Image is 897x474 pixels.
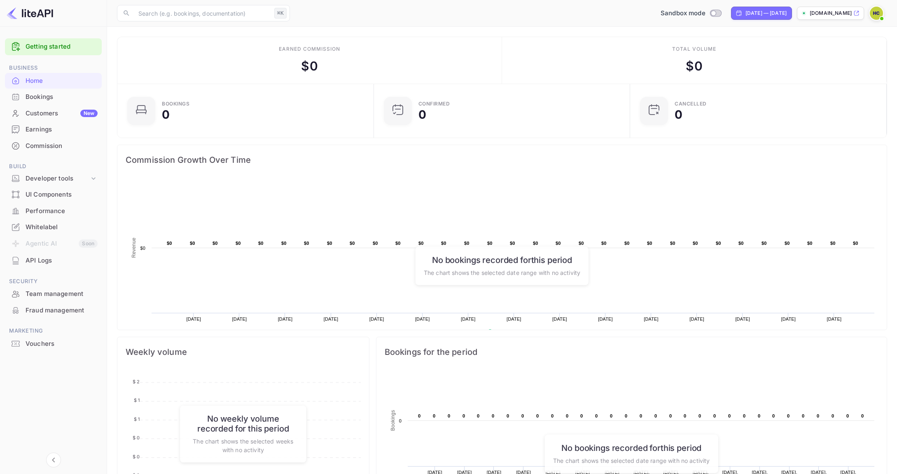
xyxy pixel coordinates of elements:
[5,303,102,318] a: Fraud management
[418,109,426,120] div: 0
[5,219,102,235] a: Whitelabel
[846,413,849,418] text: 0
[832,413,834,418] text: 0
[579,241,584,246] text: $0
[758,413,760,418] text: 0
[551,413,554,418] text: 0
[507,317,521,321] text: [DATE]
[441,241,446,246] text: $0
[324,317,339,321] text: [DATE]
[693,241,698,246] text: $0
[781,317,796,321] text: [DATE]
[350,241,355,246] text: $0
[672,45,716,53] div: Total volume
[553,456,710,465] p: The chart shows the selected date range with no activity
[369,317,384,321] text: [DATE]
[395,241,401,246] text: $0
[552,317,567,321] text: [DATE]
[5,336,102,352] div: Vouchers
[5,89,102,104] a: Bookings
[553,443,710,453] h6: No bookings recorded for this period
[433,413,435,418] text: 0
[5,162,102,171] span: Build
[133,379,140,385] tspan: $ 2
[689,317,704,321] text: [DATE]
[698,413,701,418] text: 0
[7,7,53,20] img: LiteAPI logo
[762,241,767,246] text: $0
[140,246,145,251] text: $0
[26,289,98,299] div: Team management
[731,7,792,20] div: Click to change the date range period
[281,241,287,246] text: $0
[610,413,612,418] text: 0
[5,73,102,89] div: Home
[26,109,98,118] div: Customers
[162,101,189,106] div: Bookings
[716,241,721,246] text: $0
[5,171,102,186] div: Developer tools
[772,413,775,418] text: 0
[827,317,842,321] text: [DATE]
[424,255,580,265] h6: No bookings recorded for this period
[735,317,750,321] text: [DATE]
[373,241,378,246] text: $0
[80,110,98,117] div: New
[26,141,98,151] div: Commission
[5,63,102,73] span: Business
[743,413,745,418] text: 0
[5,286,102,301] a: Team management
[644,317,659,321] text: [DATE]
[26,223,98,232] div: Whitelabel
[5,106,102,121] a: CustomersNew
[26,256,98,265] div: API Logs
[640,413,642,418] text: 0
[566,413,568,418] text: 0
[657,9,724,18] div: Switch to Production mode
[385,345,878,359] span: Bookings for the period
[5,277,102,286] span: Security
[258,241,264,246] text: $0
[5,122,102,137] a: Earnings
[26,92,98,102] div: Bookings
[133,454,140,460] tspan: $ 0
[598,317,613,321] text: [DATE]
[785,241,790,246] text: $0
[26,125,98,134] div: Earnings
[46,453,61,467] button: Collapse navigation
[521,413,524,418] text: 0
[131,237,137,258] text: Revenue
[167,241,172,246] text: $0
[675,101,707,106] div: CANCELLED
[601,241,607,246] text: $0
[133,5,271,21] input: Search (e.g. bookings, documentation)
[686,57,702,75] div: $ 0
[713,413,716,418] text: 0
[477,413,479,418] text: 0
[5,89,102,105] div: Bookings
[26,174,89,183] div: Developer tools
[5,286,102,302] div: Team management
[418,241,424,246] text: $0
[134,397,140,403] tspan: $ 1
[787,413,790,418] text: 0
[26,306,98,315] div: Fraud management
[5,73,102,88] a: Home
[301,57,318,75] div: $ 0
[5,138,102,154] div: Commission
[5,203,102,218] a: Performance
[126,345,361,359] span: Weekly volume
[624,241,630,246] text: $0
[5,336,102,351] a: Vouchers
[5,38,102,55] div: Getting started
[213,241,218,246] text: $0
[236,241,241,246] text: $0
[625,413,627,418] text: 0
[187,317,201,321] text: [DATE]
[464,241,470,246] text: $0
[162,109,170,120] div: 0
[26,42,98,52] a: Getting started
[5,203,102,219] div: Performance
[5,326,102,336] span: Marketing
[5,138,102,153] a: Commission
